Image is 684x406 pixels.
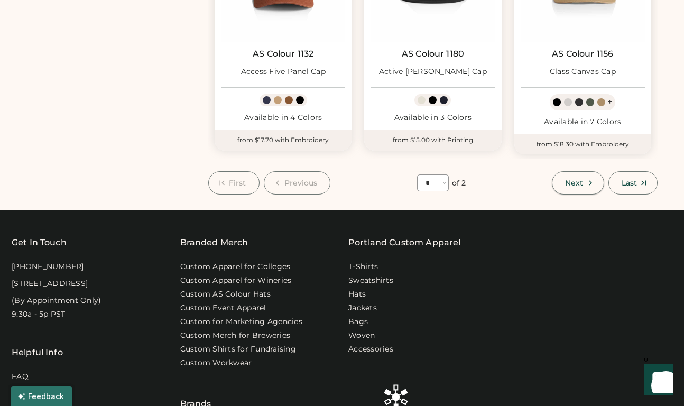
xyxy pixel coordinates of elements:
a: Custom Workwear [180,358,252,368]
a: FAQ [12,372,29,382]
button: Next [552,171,604,195]
span: Previous [284,179,318,187]
div: Class Canvas Cap [550,67,616,77]
div: Available in 4 Colors [221,113,345,123]
button: First [208,171,260,195]
div: (By Appointment Only) [12,296,101,306]
a: Woven [348,330,375,341]
button: Last [608,171,658,195]
div: 9:30a - 5p PST [12,309,66,320]
a: Hats [348,289,366,300]
a: AS Colour 1180 [402,49,464,59]
span: Next [565,179,583,187]
a: Portland Custom Apparel [348,236,460,249]
div: Active [PERSON_NAME] Cap [379,67,487,77]
a: AS Colour 1156 [552,49,613,59]
iframe: Front Chat [634,358,679,404]
div: from $17.70 with Embroidery [215,130,352,151]
a: Custom Apparel for Colleges [180,262,291,272]
div: from $15.00 with Printing [364,130,501,151]
div: Available in 7 Colors [521,117,645,127]
div: Helpful Info [12,346,63,359]
span: First [229,179,246,187]
div: Branded Merch [180,236,248,249]
a: Custom for Marketing Agencies [180,317,302,327]
div: from $18.30 with Embroidery [514,134,651,155]
div: Get In Touch [12,236,67,249]
div: [PHONE_NUMBER] [12,262,84,272]
a: About Us [12,385,47,396]
a: Accessories [348,344,393,355]
a: Custom Event Apparel [180,303,266,313]
div: of 2 [452,178,466,189]
a: Bags [348,317,368,327]
a: T-Shirts [348,262,378,272]
a: Custom Shirts for Fundraising [180,344,296,355]
a: AS Colour 1132 [253,49,313,59]
a: Jackets [348,303,377,313]
a: Custom AS Colour Hats [180,289,271,300]
div: Access Five Panel Cap [241,67,326,77]
div: + [607,96,612,108]
span: Last [622,179,637,187]
button: Previous [264,171,331,195]
div: [STREET_ADDRESS] [12,279,88,289]
a: Custom Merch for Breweries [180,330,291,341]
a: Sweatshirts [348,275,393,286]
a: Custom Apparel for Wineries [180,275,292,286]
div: Available in 3 Colors [371,113,495,123]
